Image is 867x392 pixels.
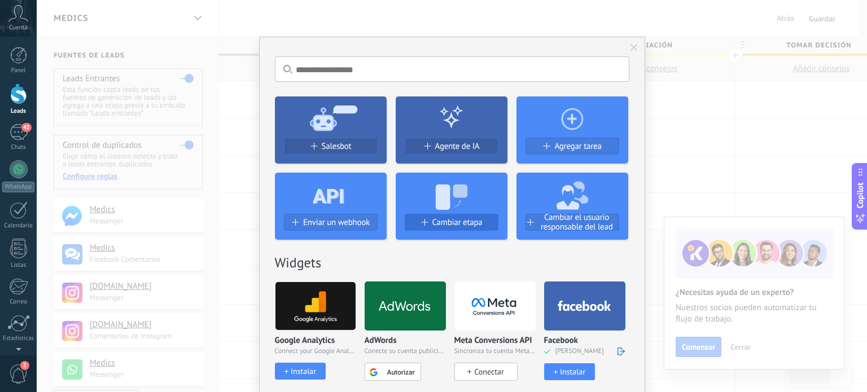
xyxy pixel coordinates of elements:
div: Correo [2,298,35,306]
div: Calendario [2,222,35,230]
button: Instalar [544,363,595,380]
span: Enviar un webhook [303,218,370,227]
a: Conectar [454,363,536,381]
p: AdWords [365,336,397,346]
span: Agregar tarea [554,142,601,151]
span: [PERSON_NAME] [555,348,604,355]
span: Copilot [855,182,866,208]
p: Facebook [544,336,578,346]
span: Conectar [474,367,503,377]
button: Agente de IA [405,138,498,155]
div: Panel [2,67,35,74]
div: Añadir a la campaña [560,367,585,377]
span: 2 [20,361,29,370]
p: Google Analytics [275,336,335,346]
span: Connect your Google Analytics account and create custom Google Analytics [275,347,356,355]
span: 42 [21,123,31,132]
button: Cambiar el usuario responsable del lead [526,214,619,231]
div: Estadísticas [2,335,35,342]
div: Instalar [291,367,316,376]
div: Leads [2,108,35,115]
span: Salesbot [322,142,352,151]
span: Cambiar el usuario responsable del lead [535,213,619,232]
h2: Widgets [275,254,629,271]
div: WhatsApp [2,182,34,192]
img: google_analytics.png [275,279,356,333]
button: Enviar un webhook [284,214,378,231]
div: Chats [2,144,35,151]
button: Instalar [275,363,326,380]
button: Cambiar etapa [405,214,498,231]
button: Salesbot [284,138,378,155]
p: Meta Conversions API [454,336,532,346]
span: Agente de IA [435,142,480,151]
span: Conecte su cuenta publicitaria y configure la publicidad en Google [365,347,446,355]
span: Autorizar [387,369,415,376]
span: Sincroniza tu cuenta Meta para mejorar tus anuncios [454,347,536,355]
button: Agregar tarea [526,138,619,155]
div: Listas [2,262,35,269]
a: Autorizar [365,363,446,381]
span: Cambiar etapa [432,218,483,227]
span: Cuenta [9,24,28,32]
